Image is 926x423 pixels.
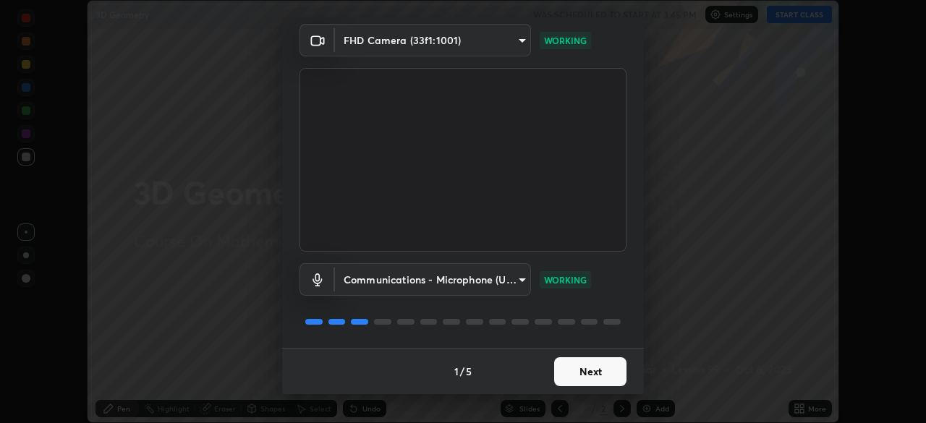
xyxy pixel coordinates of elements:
h4: 5 [466,364,472,379]
h4: 1 [454,364,459,379]
p: WORKING [544,273,587,286]
button: Next [554,357,626,386]
div: FHD Camera (33f1:1001) [335,263,531,296]
p: WORKING [544,34,587,47]
h4: / [460,364,464,379]
div: FHD Camera (33f1:1001) [335,24,531,56]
